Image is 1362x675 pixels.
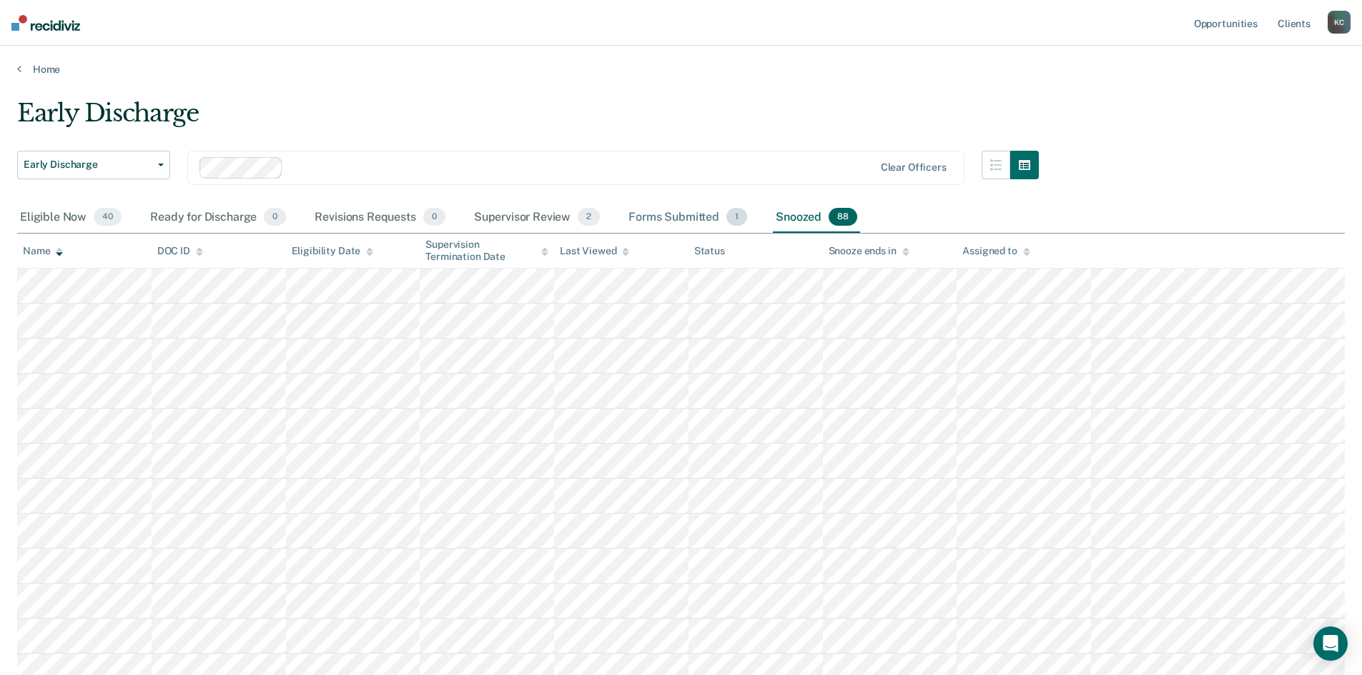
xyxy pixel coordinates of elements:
[1313,626,1348,661] div: Open Intercom Messenger
[292,245,374,257] div: Eligibility Date
[17,202,124,234] div: Eligible Now40
[1328,11,1351,34] div: K C
[881,161,947,174] div: Clear officers
[1328,11,1351,34] button: KC
[626,202,750,234] div: Forms Submitted1
[423,208,445,226] span: 0
[17,63,1345,76] a: Home
[829,245,909,257] div: Snooze ends in
[94,208,122,226] span: 40
[11,15,80,31] img: Recidiviz
[425,239,548,263] div: Supervision Termination Date
[17,151,170,179] button: Early Discharge
[23,245,63,257] div: Name
[17,99,1039,139] div: Early Discharge
[471,202,603,234] div: Supervisor Review2
[694,245,725,257] div: Status
[264,208,286,226] span: 0
[157,245,203,257] div: DOC ID
[773,202,860,234] div: Snoozed88
[829,208,857,226] span: 88
[726,208,747,226] span: 1
[578,208,600,226] span: 2
[962,245,1030,257] div: Assigned to
[147,202,289,234] div: Ready for Discharge0
[24,159,152,171] span: Early Discharge
[312,202,448,234] div: Revisions Requests0
[560,245,629,257] div: Last Viewed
